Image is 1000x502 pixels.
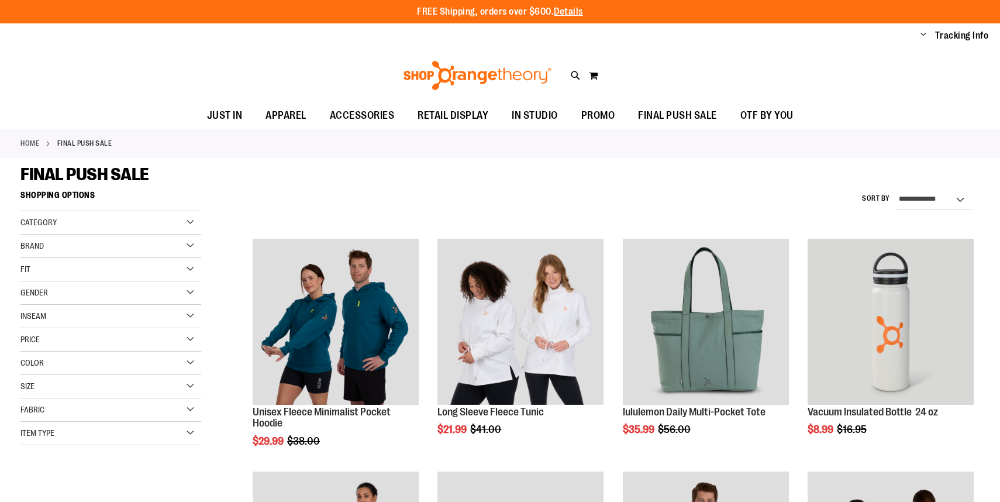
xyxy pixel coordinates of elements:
a: FINAL PUSH SALE [626,102,729,129]
span: Size [20,381,35,391]
a: Vacuum Insulated Bottle 24 oz [808,406,938,418]
a: Home [20,138,39,149]
a: JUST IN [195,102,254,129]
span: JUST IN [207,102,243,129]
span: Category [20,218,57,227]
span: Item Type [20,428,54,438]
span: $38.00 [287,435,322,447]
a: OTF BY YOU [729,102,805,129]
img: lululemon Daily Multi-Pocket Tote [623,239,789,405]
span: $8.99 [808,424,835,435]
label: Sort By [862,194,890,204]
span: Gender [20,288,48,297]
img: Product image for Fleece Long Sleeve [437,239,604,405]
a: Product image for Fleece Long Sleeve [437,239,604,407]
span: Color [20,358,44,367]
img: Vacuum Insulated Bottle 24 oz [808,239,974,405]
span: $29.99 [253,435,285,447]
span: RETAIL DISPLAY [418,102,488,129]
span: Fabric [20,405,44,414]
button: Account menu [920,30,926,42]
a: RETAIL DISPLAY [406,102,500,129]
span: $56.00 [658,424,692,435]
a: PROMO [570,102,627,129]
p: FREE Shipping, orders over $600. [417,5,583,19]
span: $21.99 [437,424,468,435]
div: product [432,233,609,466]
div: product [802,233,980,466]
img: Unisex Fleece Minimalist Pocket Hoodie [253,239,419,405]
a: Vacuum Insulated Bottle 24 oz [808,239,974,407]
a: Unisex Fleece Minimalist Pocket Hoodie [253,239,419,407]
span: APPAREL [265,102,306,129]
a: Unisex Fleece Minimalist Pocket Hoodie [253,406,391,429]
a: IN STUDIO [500,102,570,129]
a: lululemon Daily Multi-Pocket Tote [623,239,789,407]
span: PROMO [581,102,615,129]
img: Shop Orangetheory [402,61,553,90]
span: $16.95 [837,424,868,435]
span: Inseam [20,311,46,321]
span: $35.99 [623,424,656,435]
span: $41.00 [470,424,503,435]
span: IN STUDIO [512,102,558,129]
span: Price [20,335,40,344]
a: lululemon Daily Multi-Pocket Tote [623,406,765,418]
a: Details [554,6,583,17]
a: Tracking Info [935,29,989,42]
strong: Shopping Options [20,185,201,211]
span: FINAL PUSH SALE [20,164,149,184]
a: ACCESSORIES [318,102,406,129]
div: product [247,233,425,477]
span: FINAL PUSH SALE [638,102,717,129]
div: product [617,233,795,466]
a: Long Sleeve Fleece Tunic [437,406,544,418]
span: OTF BY YOU [740,102,794,129]
span: Fit [20,264,30,274]
span: Brand [20,241,44,250]
span: ACCESSORIES [330,102,395,129]
strong: FINAL PUSH SALE [57,138,112,149]
a: APPAREL [254,102,318,129]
